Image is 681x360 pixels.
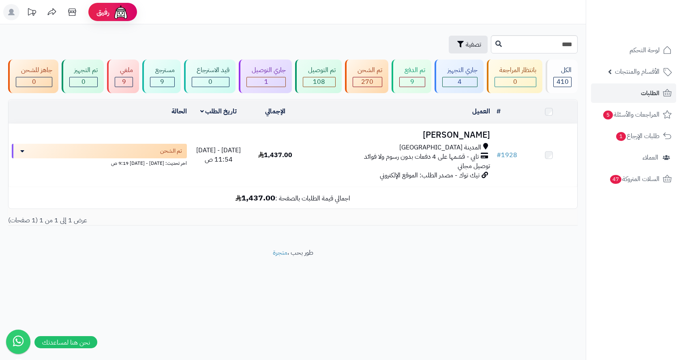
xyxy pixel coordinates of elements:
[122,77,126,87] span: 9
[485,60,544,93] a: بانتظار المراجعة 0
[615,66,660,77] span: الأقسام والمنتجات
[544,60,579,93] a: الكل410
[410,77,414,87] span: 9
[265,107,285,116] a: الإجمالي
[353,66,383,75] div: تم الشحن
[399,143,481,152] span: المدينة [GEOGRAPHIC_DATA]
[247,77,285,87] div: 1
[182,60,238,93] a: قيد الاسترجاع 0
[246,66,286,75] div: جاري التوصيل
[2,216,293,225] div: عرض 1 إلى 1 من 1 (1 صفحات)
[208,77,212,87] span: 0
[160,147,182,155] span: تم الشحن
[610,175,622,184] span: 47
[603,111,613,119] span: 5
[113,4,129,20] img: ai-face.png
[591,40,676,60] a: لوحة التحكم
[630,45,660,56] span: لوحة التحكم
[400,77,425,87] div: 9
[602,109,660,120] span: المراجعات والأسئلة
[442,66,478,75] div: جاري التجهيز
[497,150,501,160] span: #
[642,152,658,163] span: العملاء
[105,60,141,93] a: ملغي 9
[9,187,577,209] td: اجمالي قيمة الطلبات بالصفحة :
[497,107,501,116] a: #
[553,66,572,75] div: الكل
[81,77,86,87] span: 0
[361,77,373,87] span: 270
[6,60,60,93] a: جاهز للشحن 0
[466,40,481,49] span: تصفية
[196,145,241,164] span: [DATE] - [DATE] 11:54 ص
[380,170,480,180] span: تيك توك - مصدر الطلب: الموقع الإلكتروني
[495,66,537,75] div: بانتظار المراجعة
[307,130,490,140] h3: [PERSON_NAME]
[591,169,676,189] a: السلات المتروكة47
[200,107,237,116] a: تاريخ الطلب
[615,130,660,142] span: طلبات الإرجاع
[343,60,390,93] a: تم الشحن 270
[472,107,490,116] a: العميل
[32,77,36,87] span: 0
[258,150,292,160] span: 1,437.00
[12,158,187,167] div: اخر تحديث: [DATE] - [DATE] 9:19 ص
[21,4,42,22] a: تحديثات المنصة
[616,132,626,141] span: 1
[141,60,182,93] a: مسترجع 9
[458,161,490,171] span: توصيل مجاني
[399,66,425,75] div: تم الدفع
[16,66,52,75] div: جاهز للشحن
[591,148,676,167] a: العملاء
[591,105,676,124] a: المراجعات والأسئلة5
[273,248,287,258] a: متجرة
[313,77,325,87] span: 108
[150,77,174,87] div: 9
[557,77,569,87] span: 410
[60,60,106,93] a: تم التجهيز 0
[390,60,433,93] a: تم الدفع 9
[591,83,676,103] a: الطلبات
[171,107,187,116] a: الحالة
[192,66,230,75] div: قيد الاسترجاع
[150,66,175,75] div: مسترجع
[609,173,660,185] span: السلات المتروكة
[513,77,517,87] span: 0
[364,152,479,162] span: تابي - قسّمها على 4 دفعات بدون رسوم ولا فوائد
[495,77,536,87] div: 0
[449,36,488,53] button: تصفية
[458,77,462,87] span: 4
[591,126,676,146] a: طلبات الإرجاع1
[115,66,133,75] div: ملغي
[115,77,133,87] div: 9
[160,77,164,87] span: 9
[96,7,109,17] span: رفيق
[303,66,336,75] div: تم التوصيل
[16,77,52,87] div: 0
[433,60,485,93] a: جاري التجهيز 4
[497,150,517,160] a: #1928
[293,60,343,93] a: تم التوصيل 108
[237,60,293,93] a: جاري التوصيل 1
[192,77,229,87] div: 0
[264,77,268,87] span: 1
[353,77,382,87] div: 270
[443,77,477,87] div: 4
[626,19,673,36] img: logo-2.png
[641,87,660,99] span: الطلبات
[69,66,98,75] div: تم التجهيز
[70,77,98,87] div: 0
[303,77,335,87] div: 108
[236,192,275,204] b: 1,437.00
